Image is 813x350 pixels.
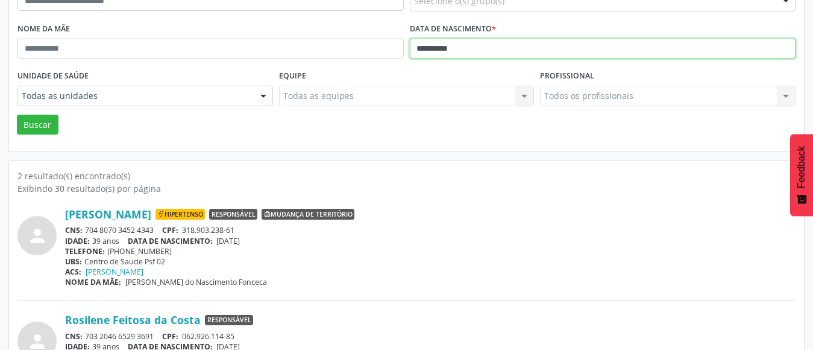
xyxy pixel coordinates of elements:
div: 704 8070 3452 4343 [65,225,796,235]
span: Hipertenso [155,209,205,220]
div: Centro de Saude Psf 02 [65,256,796,267]
span: [PERSON_NAME] do Nascimento Fonceca [125,277,267,287]
span: Responsável [205,315,253,326]
span: IDADE: [65,236,90,246]
label: Nome da mãe [17,20,70,39]
i: person [27,225,48,247]
label: Unidade de saúde [17,67,89,86]
span: UBS: [65,256,82,267]
span: Responsável [209,209,257,220]
span: ACS: [65,267,81,277]
span: CPF: [162,331,178,342]
div: [PHONE_NUMBER] [65,246,796,256]
div: 39 anos [65,236,796,246]
a: [PERSON_NAME] [65,208,151,221]
div: Exibindo 30 resultado(s) por página [17,182,796,195]
span: CPF: [162,225,178,235]
span: TELEFONE: [65,246,105,256]
label: Profissional [540,67,594,86]
span: CNS: [65,331,83,342]
label: Equipe [279,67,306,86]
span: 318.903.238-61 [182,225,234,235]
span: Mudança de território [262,209,354,220]
span: NOME DA MÃE: [65,277,121,287]
a: Rosilene Feitosa da Costa [65,313,201,326]
span: Feedback [796,146,807,188]
span: DATA DE NASCIMENTO: [128,236,213,246]
div: 703 2046 6529 3691 [65,331,796,342]
span: Todas as unidades [22,90,248,102]
span: CNS: [65,225,83,235]
span: 062.926.114-85 [182,331,234,342]
div: 2 resultado(s) encontrado(s) [17,170,796,182]
label: Data de nascimento [410,20,496,39]
a: [PERSON_NAME] [86,267,143,277]
button: Feedback - Mostrar pesquisa [790,134,813,216]
button: Buscar [17,115,58,135]
span: [DATE] [216,236,240,246]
